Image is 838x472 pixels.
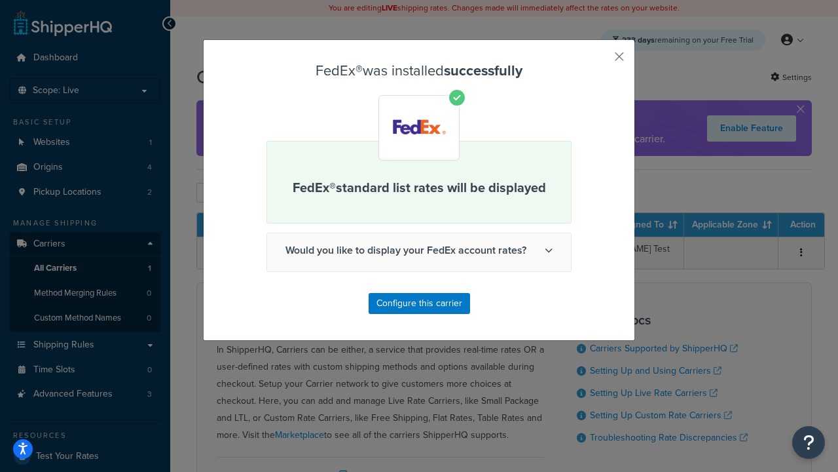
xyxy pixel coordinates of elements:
[266,141,572,224] div: FedEx® standard list rates will be displayed
[266,63,572,79] h3: FedEx® was installed
[444,60,522,81] strong: successfully
[369,293,470,314] button: Configure this carrier
[267,233,571,267] span: Would you like to display your FedEx account rates?
[382,98,457,158] img: FedEx®
[792,426,825,459] button: Open Resource Center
